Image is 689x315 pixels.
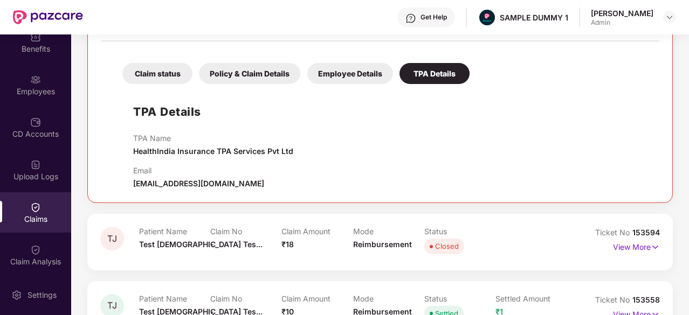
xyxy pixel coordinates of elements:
[133,166,264,175] p: Email
[30,74,41,85] img: svg+xml;base64,PHN2ZyBpZD0iRW1wbG95ZWVzIiB4bWxucz0iaHR0cDovL3d3dy53My5vcmcvMjAwMC9zdmciIHdpZHRoPS...
[307,63,393,84] div: Employee Details
[632,228,660,237] span: 153594
[210,240,214,249] span: -
[424,294,495,303] p: Status
[281,240,294,249] span: ₹18
[199,63,300,84] div: Policy & Claim Details
[281,227,353,236] p: Claim Amount
[424,227,495,236] p: Status
[665,13,674,22] img: svg+xml;base64,PHN2ZyBpZD0iRHJvcGRvd24tMzJ4MzIiIHhtbG5zPSJodHRwOi8vd3d3LnczLm9yZy8yMDAwL3N2ZyIgd2...
[651,241,660,253] img: svg+xml;base64,PHN2ZyB4bWxucz0iaHR0cDovL3d3dy53My5vcmcvMjAwMC9zdmciIHdpZHRoPSIxNyIgaGVpZ2h0PSIxNy...
[30,32,41,43] img: svg+xml;base64,PHN2ZyBpZD0iQmVuZWZpdHMiIHhtbG5zPSJodHRwOi8vd3d3LnczLm9yZy8yMDAwL3N2ZyIgd2lkdGg9Ij...
[281,294,353,303] p: Claim Amount
[210,294,281,303] p: Claim No
[353,227,424,236] p: Mode
[107,301,117,310] span: TJ
[479,10,495,25] img: Pazcare_Alternative_logo-01-01.png
[30,159,41,170] img: svg+xml;base64,PHN2ZyBpZD0iVXBsb2FkX0xvZ3MiIGRhdGEtbmFtZT0iVXBsb2FkIExvZ3MiIHhtbG5zPSJodHRwOi8vd3...
[632,295,660,304] span: 153558
[495,294,567,303] p: Settled Amount
[210,227,281,236] p: Claim No
[133,146,293,156] span: HealthIndia Insurance TPA Services Pvt Ltd
[353,294,424,303] p: Mode
[133,103,201,121] h1: TPA Details
[595,295,632,304] span: Ticket No
[405,13,416,24] img: svg+xml;base64,PHN2ZyBpZD0iSGVscC0zMngzMiIgeG1sbnM9Imh0dHA6Ly93d3cudzMub3JnLzIwMDAvc3ZnIiB3aWR0aD...
[591,18,653,27] div: Admin
[139,294,210,303] p: Patient Name
[613,239,660,253] p: View More
[435,241,459,251] div: Closed
[30,117,41,128] img: svg+xml;base64,PHN2ZyBpZD0iQ0RfQWNjb3VudHMiIGRhdGEtbmFtZT0iQ0QgQWNjb3VudHMiIHhtbG5zPSJodHRwOi8vd3...
[133,179,264,188] span: [EMAIL_ADDRESS][DOMAIN_NAME]
[122,63,192,84] div: Claim status
[139,240,263,249] span: Test [DEMOGRAPHIC_DATA] Tes...
[421,13,447,22] div: Get Help
[591,8,653,18] div: [PERSON_NAME]
[133,134,293,143] p: TPA Name
[30,202,41,213] img: svg+xml;base64,PHN2ZyBpZD0iQ2xhaW0iIHhtbG5zPSJodHRwOi8vd3d3LnczLm9yZy8yMDAwL3N2ZyIgd2lkdGg9IjIwIi...
[13,10,83,24] img: New Pazcare Logo
[11,290,22,300] img: svg+xml;base64,PHN2ZyBpZD0iU2V0dGluZy0yMHgyMCIgeG1sbnM9Imh0dHA6Ly93d3cudzMub3JnLzIwMDAvc3ZnIiB3aW...
[30,244,41,255] img: svg+xml;base64,PHN2ZyBpZD0iQ2xhaW0iIHhtbG5zPSJodHRwOi8vd3d3LnczLm9yZy8yMDAwL3N2ZyIgd2lkdGg9IjIwIi...
[399,63,470,84] div: TPA Details
[139,227,210,236] p: Patient Name
[353,240,412,249] span: Reimbursement
[595,228,632,237] span: Ticket No
[107,234,117,243] span: TJ
[24,290,60,300] div: Settings
[500,12,568,23] div: SAMPLE DUMMY 1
